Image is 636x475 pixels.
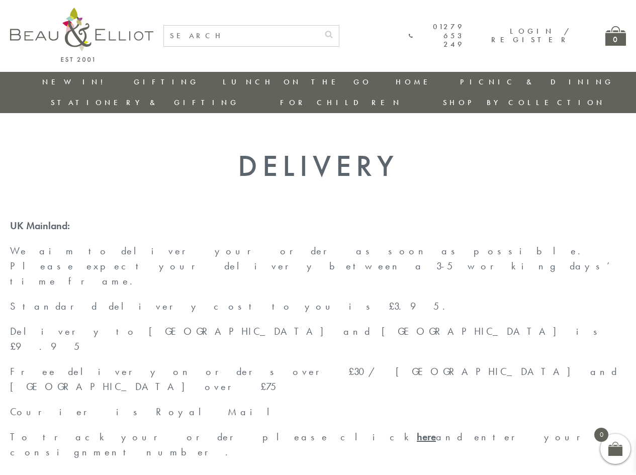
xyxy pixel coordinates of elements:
a: New in! [42,77,110,87]
a: For Children [280,98,402,108]
a: Gifting [134,77,199,87]
p: Delivery to [GEOGRAPHIC_DATA] and [GEOGRAPHIC_DATA] is £9.95 [10,324,626,354]
a: Stationery & Gifting [51,98,239,108]
a: Shop by collection [443,98,605,108]
h1: Delivery [10,148,626,183]
p: Courier is Royal Mail [10,404,626,419]
img: logo [10,8,153,62]
strong: UK Mainland: [10,219,70,232]
p: We aim to deliver your order as soon as possible. Please expect your delivery between a 3-5 worki... [10,243,626,289]
p: Standard delivery cost to you is £3.95. [10,299,626,314]
a: 01279 653 249 [409,23,465,49]
a: Picnic & Dining [460,77,614,87]
a: Login / Register [491,26,570,45]
span: 0 [594,428,608,442]
p: Free delivery on orders over £30/ [GEOGRAPHIC_DATA] and [GEOGRAPHIC_DATA] over £75 [10,364,626,394]
a: here [417,430,436,443]
a: Lunch On The Go [223,77,372,87]
a: 0 [605,26,626,46]
input: SEARCH [164,26,319,46]
a: Home [396,77,436,87]
p: To track your order please click and enter your consignment number. [10,429,626,459]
